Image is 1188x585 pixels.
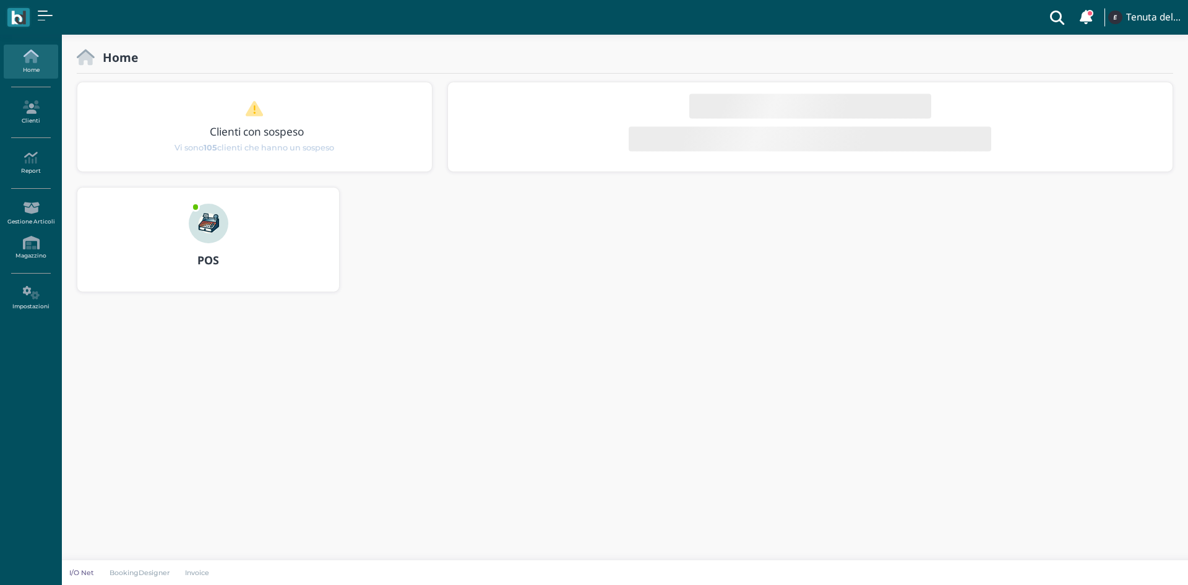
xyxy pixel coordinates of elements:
a: Home [4,45,58,79]
a: ... Tenuta del Barco [1106,2,1181,32]
a: Impostazioni [4,281,58,315]
b: 105 [204,143,217,152]
a: Clienti [4,95,58,129]
span: Vi sono clienti che hanno un sospeso [174,142,334,154]
iframe: Help widget launcher [1100,547,1177,574]
a: Magazzino [4,231,58,265]
a: Clienti con sospeso Vi sono105clienti che hanno un sospeso [101,100,408,154]
img: logo [11,11,25,25]
a: ... POS [77,187,340,307]
h2: Home [95,51,138,64]
img: ... [189,204,228,243]
h3: Clienti con sospeso [103,126,410,137]
a: Gestione Articoli [4,196,58,230]
div: 1 / 1 [77,82,432,171]
img: ... [1108,11,1122,24]
a: Report [4,146,58,180]
h4: Tenuta del Barco [1126,12,1181,23]
b: POS [197,253,219,267]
